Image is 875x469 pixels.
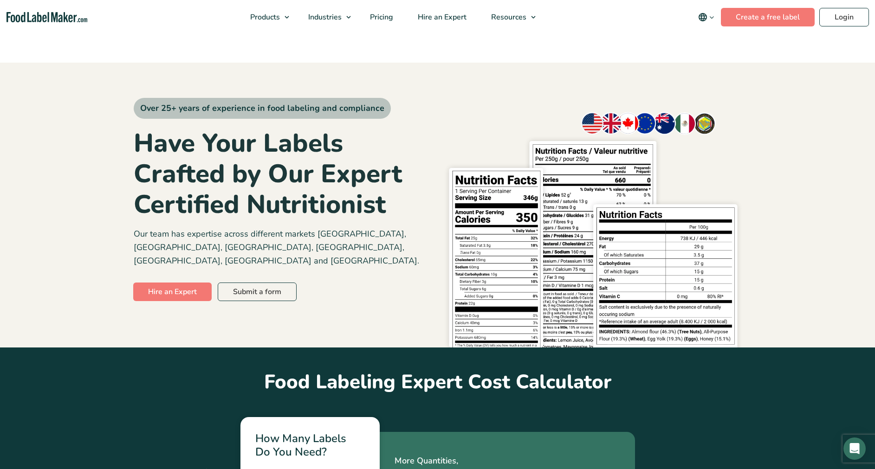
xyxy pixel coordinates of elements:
[133,283,212,301] a: Hire an Expert
[247,12,281,22] span: Products
[367,12,394,22] span: Pricing
[218,283,297,301] a: Submit a form
[134,128,431,220] h1: Have Your Labels Crafted by Our Expert Certified Nutritionist
[721,8,815,26] a: Create a free label
[255,432,365,459] h3: How Many Labels Do You Need?
[305,12,343,22] span: Industries
[134,347,742,395] h2: Food Labeling Expert Cost Calculator
[134,98,391,119] span: Over 25+ years of experience in food labeling and compliance
[488,12,527,22] span: Resources
[819,8,869,26] a: Login
[134,227,431,267] p: Our team has expertise across different markets [GEOGRAPHIC_DATA], [GEOGRAPHIC_DATA], [GEOGRAPHIC...
[843,437,866,460] div: Open Intercom Messenger
[415,12,467,22] span: Hire an Expert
